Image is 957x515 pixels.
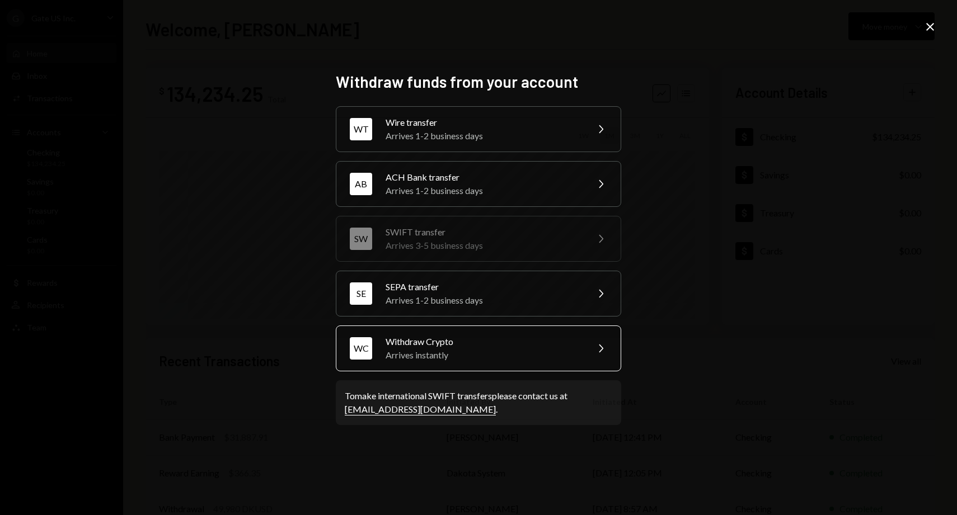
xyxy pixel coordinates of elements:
[336,161,621,207] button: ABACH Bank transferArrives 1-2 business days
[350,228,372,250] div: SW
[386,280,580,294] div: SEPA transfer
[386,129,580,143] div: Arrives 1-2 business days
[350,173,372,195] div: AB
[386,239,580,252] div: Arrives 3-5 business days
[350,118,372,140] div: WT
[386,171,580,184] div: ACH Bank transfer
[386,348,580,362] div: Arrives instantly
[336,271,621,316] button: SESEPA transferArrives 1-2 business days
[336,216,621,262] button: SWSWIFT transferArrives 3-5 business days
[386,184,580,197] div: Arrives 1-2 business days
[386,225,580,239] div: SWIFT transfer
[350,337,372,360] div: WC
[336,106,621,152] button: WTWire transferArrives 1-2 business days
[350,282,372,305] div: SE
[386,116,580,129] div: Wire transfer
[345,404,496,415] a: [EMAIL_ADDRESS][DOMAIN_NAME]
[345,389,612,416] div: To make international SWIFT transfers please contact us at .
[386,335,580,348] div: Withdraw Crypto
[386,294,580,307] div: Arrives 1-2 business days
[336,71,621,93] h2: Withdraw funds from your account
[336,325,621,371] button: WCWithdraw CryptoArrives instantly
